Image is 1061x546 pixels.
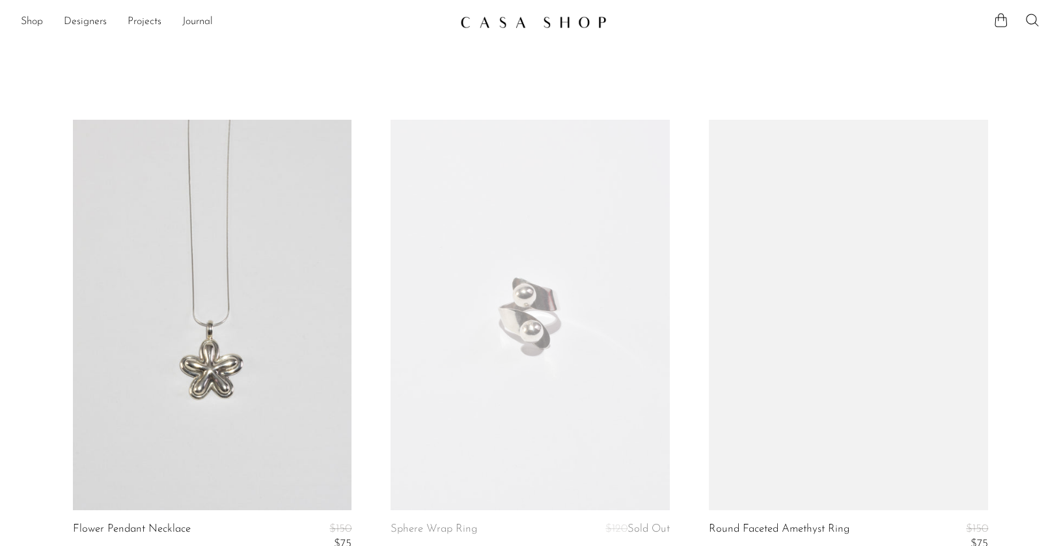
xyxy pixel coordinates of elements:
a: Projects [128,14,161,31]
a: Designers [64,14,107,31]
a: Shop [21,14,43,31]
ul: NEW HEADER MENU [21,11,450,33]
nav: Desktop navigation [21,11,450,33]
a: Journal [182,14,213,31]
span: $150 [329,523,351,534]
a: Sphere Wrap Ring [391,523,477,538]
span: Sold Out [627,523,670,534]
span: $150 [966,523,988,534]
span: $120 [605,523,627,534]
